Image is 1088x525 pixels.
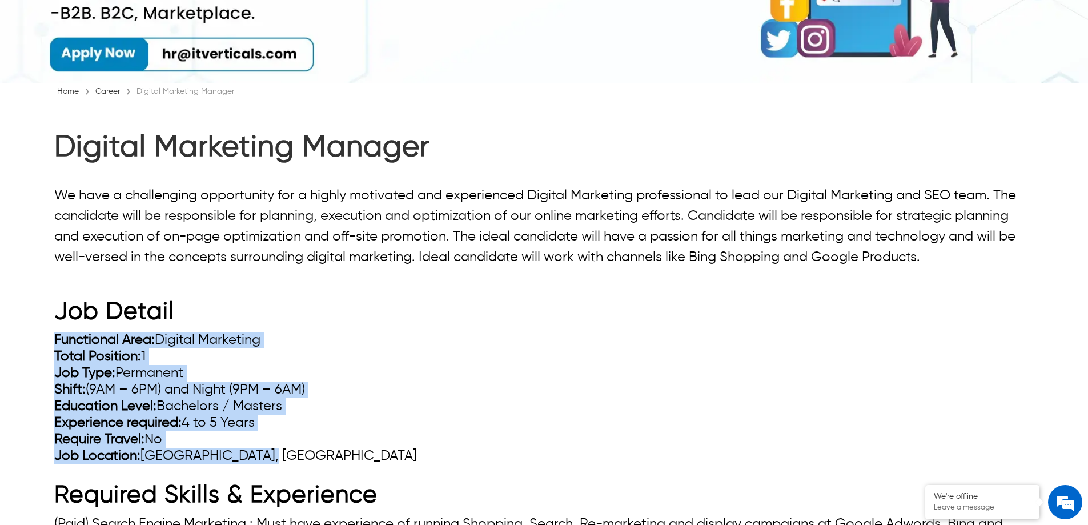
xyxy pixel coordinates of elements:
[54,130,1034,171] h1: Digital Marketing Manager
[187,6,215,33] div: Minimize live chat window
[54,87,82,95] a: Home
[167,352,207,367] em: Submit
[54,382,1034,398] li: (9AM – 6PM) and Night (9PM – 6AM)
[93,87,123,95] a: Career
[85,84,90,100] span: ›
[54,399,156,413] strong: Education Level:
[54,416,182,430] strong: Experience required:
[126,84,131,100] span: ›
[54,332,1034,348] li: Digital Marketing
[54,415,1034,431] li: 4 to 5 Years
[54,398,1034,415] li: Bachelors / Masters
[934,503,1031,512] p: Leave a message
[934,492,1031,502] div: We're offline
[24,144,199,259] span: We are offline. Please leave us a message.
[59,64,192,79] div: Leave a message
[54,431,1034,448] li: No
[90,299,145,307] em: Driven by SalesIQ
[54,481,1034,515] h2: Required Skills & Experience
[54,185,1034,267] p: We have a challenging opportunity for a highly motivated and experienced Digital Marketing profes...
[54,366,115,380] strong: Job Type:
[54,449,140,463] strong: Job Location:
[54,448,1034,464] li: [GEOGRAPHIC_DATA], [GEOGRAPHIC_DATA]
[54,348,1034,365] li: 1
[6,312,218,352] textarea: Type your message and click 'Submit'
[54,333,155,347] strong: Functional Area:
[54,350,141,363] strong: Total Position:
[134,86,237,97] div: Digital Marketing Manager
[54,365,1034,382] li: Permanent
[79,300,87,307] img: salesiqlogo_leal7QplfZFryJ6FIlVepeu7OftD7mt8q6exU6-34PB8prfIgodN67KcxXM9Y7JQ_.png
[54,298,1034,332] h2: Job Detail
[54,383,86,396] strong: Shift:
[19,69,48,75] img: logo_Zg8I0qSkbAqR2WFHt3p6CTuqpyXMFPubPcD2OT02zFN43Cy9FUNNG3NEPhM_Q1qe_.png
[54,432,144,446] strong: Require Travel:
